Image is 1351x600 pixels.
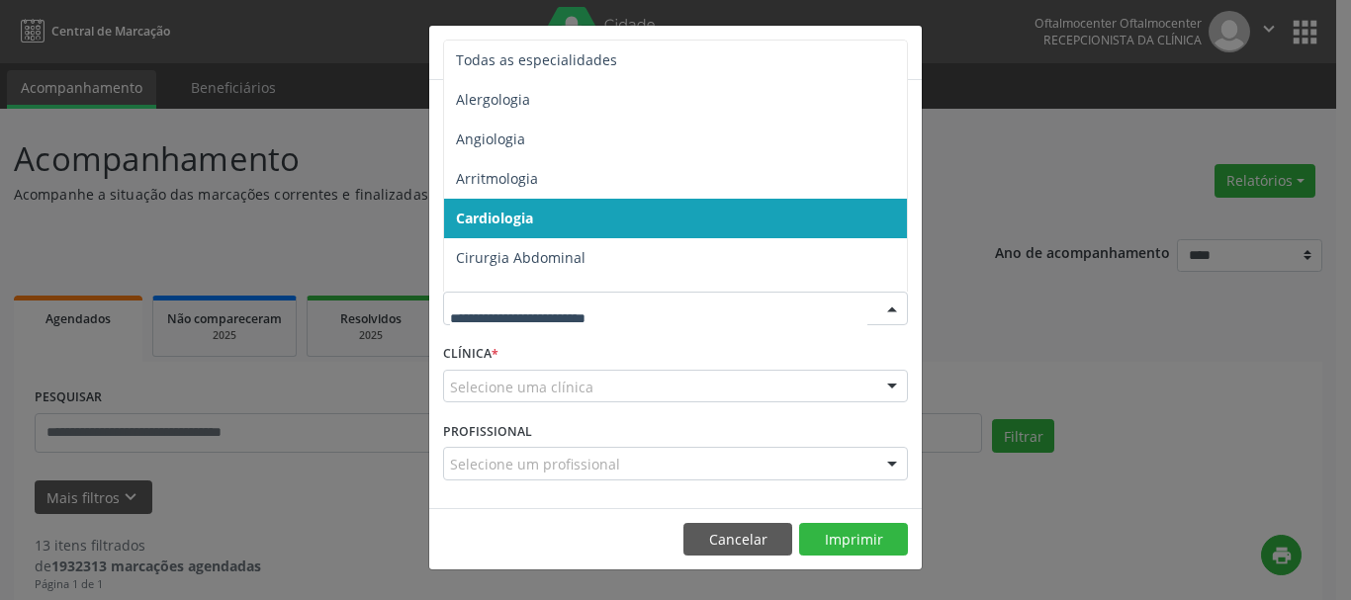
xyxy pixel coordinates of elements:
[450,377,593,397] span: Selecione uma clínica
[456,90,530,109] span: Alergologia
[443,416,532,447] label: PROFISSIONAL
[443,40,670,65] h5: Relatório de agendamentos
[443,339,498,370] label: CLÍNICA
[456,169,538,188] span: Arritmologia
[456,288,578,306] span: Cirurgia Bariatrica
[456,248,585,267] span: Cirurgia Abdominal
[683,523,792,557] button: Cancelar
[450,454,620,474] span: Selecione um profissional
[799,523,908,557] button: Imprimir
[456,129,525,148] span: Angiologia
[456,209,533,227] span: Cardiologia
[456,50,617,69] span: Todas as especialidades
[882,26,922,74] button: Close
